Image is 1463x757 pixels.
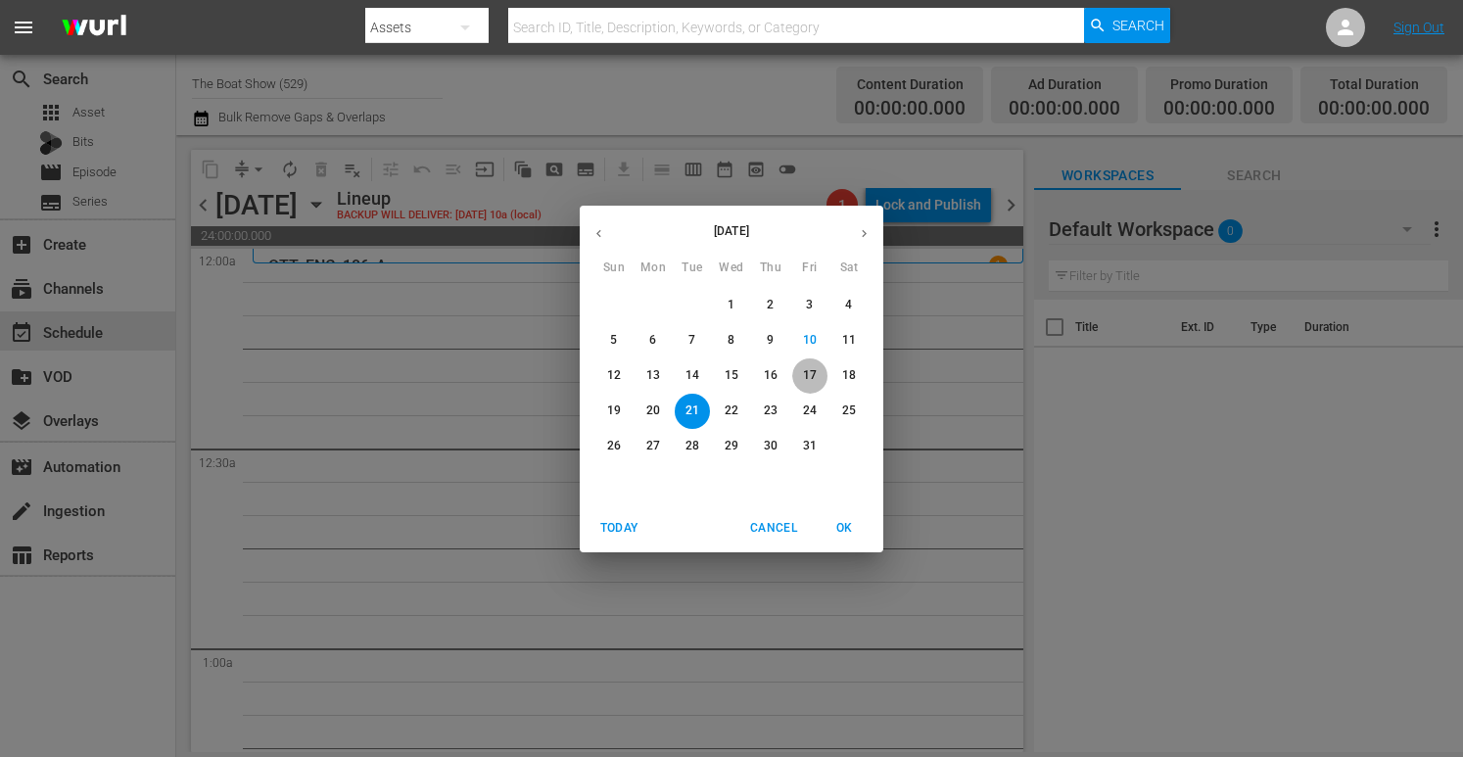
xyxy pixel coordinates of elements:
[1112,8,1164,43] span: Search
[831,394,867,429] button: 25
[596,259,632,278] span: Sun
[831,323,867,358] button: 11
[750,518,797,539] span: Cancel
[753,429,788,464] button: 30
[753,358,788,394] button: 16
[607,367,621,384] p: 12
[596,394,632,429] button: 19
[714,429,749,464] button: 29
[842,332,856,349] p: 11
[767,297,774,313] p: 2
[764,367,778,384] p: 16
[588,512,650,544] button: Today
[596,429,632,464] button: 26
[845,297,852,313] p: 4
[714,394,749,429] button: 22
[649,332,656,349] p: 6
[725,367,738,384] p: 15
[803,438,817,454] p: 31
[792,394,827,429] button: 24
[595,518,642,539] span: Today
[821,518,868,539] span: OK
[596,323,632,358] button: 5
[792,288,827,323] button: 3
[610,332,617,349] p: 5
[831,358,867,394] button: 18
[742,512,805,544] button: Cancel
[685,402,699,419] p: 21
[767,332,774,349] p: 9
[831,288,867,323] button: 4
[803,332,817,349] p: 10
[842,367,856,384] p: 18
[842,402,856,419] p: 25
[725,438,738,454] p: 29
[714,259,749,278] span: Wed
[753,323,788,358] button: 9
[1393,20,1444,35] a: Sign Out
[47,5,141,51] img: ans4CAIJ8jUAAAAAAAAAAAAAAAAAAAAAAAAgQb4GAAAAAAAAAAAAAAAAAAAAAAAAJMjXAAAAAAAAAAAAAAAAAAAAAAAAgAT5G...
[792,259,827,278] span: Fri
[753,394,788,429] button: 23
[803,367,817,384] p: 17
[607,402,621,419] p: 19
[675,259,710,278] span: Tue
[714,288,749,323] button: 1
[636,394,671,429] button: 20
[685,367,699,384] p: 14
[725,402,738,419] p: 22
[646,367,660,384] p: 13
[764,402,778,419] p: 23
[12,16,35,39] span: menu
[803,402,817,419] p: 24
[831,259,867,278] span: Sat
[636,358,671,394] button: 13
[806,297,813,313] p: 3
[618,222,845,240] p: [DATE]
[728,332,734,349] p: 8
[636,323,671,358] button: 6
[646,438,660,454] p: 27
[753,259,788,278] span: Thu
[636,429,671,464] button: 27
[596,358,632,394] button: 12
[636,259,671,278] span: Mon
[675,358,710,394] button: 14
[714,323,749,358] button: 8
[685,438,699,454] p: 28
[675,323,710,358] button: 7
[675,394,710,429] button: 21
[714,358,749,394] button: 15
[753,288,788,323] button: 2
[688,332,695,349] p: 7
[646,402,660,419] p: 20
[728,297,734,313] p: 1
[792,358,827,394] button: 17
[764,438,778,454] p: 30
[792,429,827,464] button: 31
[813,512,875,544] button: OK
[675,429,710,464] button: 28
[792,323,827,358] button: 10
[607,438,621,454] p: 26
